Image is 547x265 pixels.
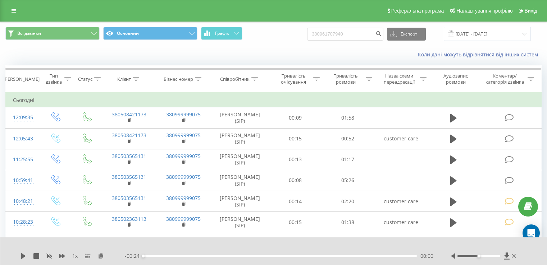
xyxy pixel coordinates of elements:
[166,111,201,118] a: 380999999075
[13,153,32,167] div: 11:25:55
[269,170,322,191] td: 00:08
[215,31,229,36] span: Графік
[477,255,480,257] div: Accessibility label
[13,111,32,125] div: 12:09:35
[166,195,201,201] a: 380999999075
[391,8,444,14] span: Реферальна програма
[6,93,542,107] td: Сьогодні
[211,233,269,254] td: Зотова Поліна (SIP)
[269,233,322,254] td: 00:42
[374,128,428,149] td: customer care
[484,73,526,85] div: Коментар/категорія дзвінка
[439,236,468,250] span: Розмова не відбулась
[142,255,145,257] div: Accessibility label
[13,173,32,187] div: 10:59:41
[103,27,197,40] button: Основний
[211,128,269,149] td: [PERSON_NAME] (SIP)
[112,236,146,243] a: 380979077790
[13,194,32,208] div: 10:48:21
[322,212,374,233] td: 01:38
[211,107,269,128] td: [PERSON_NAME] (SIP)
[112,195,146,201] a: 380503565131
[269,149,322,170] td: 00:13
[13,215,32,229] div: 10:28:23
[387,28,426,41] button: Експорт
[322,107,374,128] td: 01:58
[420,252,433,260] span: 00:00
[322,149,374,170] td: 01:17
[322,191,374,212] td: 02:20
[17,31,41,36] span: Всі дзвінки
[380,73,418,85] div: Назва схеми переадресації
[269,107,322,128] td: 00:09
[456,8,512,14] span: Налаштування профілю
[269,191,322,212] td: 00:14
[211,191,269,212] td: [PERSON_NAME] (SIP)
[269,212,322,233] td: 00:15
[322,233,374,254] td: 00:00
[211,212,269,233] td: [PERSON_NAME] (SIP)
[307,28,383,41] input: Пошук за номером
[211,149,269,170] td: [PERSON_NAME] (SIP)
[117,76,131,82] div: Клієнт
[374,212,428,233] td: customer care
[211,170,269,191] td: [PERSON_NAME] (SIP)
[166,236,201,243] a: 380999999075
[112,153,146,159] a: 380503565131
[322,170,374,191] td: 05:26
[435,73,477,85] div: Аудіозапис розмови
[523,224,540,242] div: Open Intercom Messenger
[125,252,143,260] span: - 00:24
[201,27,242,40] button: Графік
[374,191,428,212] td: customer care
[269,128,322,149] td: 00:15
[525,8,537,14] span: Вихід
[112,132,146,139] a: 380508421173
[166,132,201,139] a: 380999999075
[3,76,40,82] div: [PERSON_NAME]
[112,111,146,118] a: 380508421173
[276,73,312,85] div: Тривалість очікування
[322,128,374,149] td: 00:52
[164,76,193,82] div: Бізнес номер
[166,173,201,180] a: 380999999075
[13,236,32,250] div: 09:47:13
[418,51,542,58] a: Коли дані можуть відрізнятися вiд інших систем
[220,76,250,82] div: Співробітник
[45,73,62,85] div: Тип дзвінка
[5,27,100,40] button: Всі дзвінки
[112,173,146,180] a: 380503565131
[166,215,201,222] a: 380999999075
[328,73,364,85] div: Тривалість розмови
[78,76,92,82] div: Статус
[13,132,32,146] div: 12:05:43
[166,153,201,159] a: 380999999075
[112,215,146,222] a: 380502363113
[72,252,78,260] span: 1 x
